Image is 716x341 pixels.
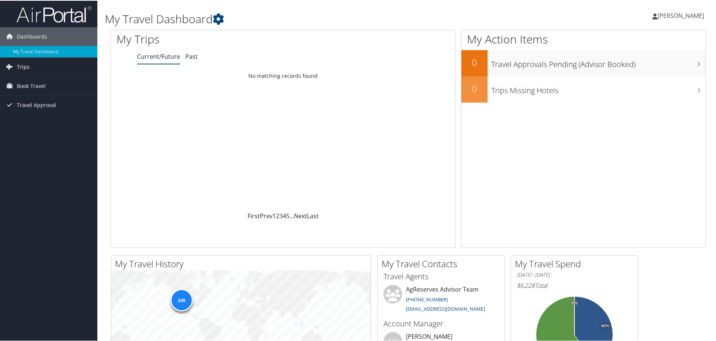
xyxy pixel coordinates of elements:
h3: Trips Missing Hotels [491,81,706,95]
tspan: 40% [601,323,609,328]
a: 2 [276,211,279,219]
h1: My Trips [116,31,306,46]
span: Dashboards [17,27,47,45]
a: Past [185,52,198,60]
a: Prev [260,211,273,219]
h6: Total [517,281,632,289]
a: 0Travel Approvals Pending (Advisor Booked) [461,49,706,76]
h2: My Travel Spend [515,257,638,270]
span: $6,228 [517,281,535,289]
tspan: 0% [571,300,577,305]
img: airportal-logo.png [16,5,91,22]
span: … [289,211,294,219]
h1: My Travel Dashboard [105,10,509,26]
h2: 0 [461,82,488,94]
span: Book Travel [17,76,46,95]
h3: Account Manager [383,318,499,328]
a: [PHONE_NUMBER] [406,295,448,302]
a: Current/Future [137,52,180,60]
span: [PERSON_NAME] [658,11,704,19]
a: 5 [286,211,289,219]
div: 249 [170,288,192,311]
h1: My Action Items [461,31,706,46]
a: 1 [273,211,276,219]
li: AgReserves Advisor Team [380,284,503,315]
a: 3 [279,211,283,219]
a: 0Trips Missing Hotels [461,76,706,102]
a: Next [294,211,307,219]
a: Last [307,211,319,219]
a: First [248,211,260,219]
h2: My Travel History [115,257,371,270]
h6: [DATE] - [DATE] [517,271,632,278]
td: No matching records found [111,68,455,82]
span: Travel Approval [17,95,56,114]
h2: 0 [461,55,488,68]
h3: Travel Agents [383,271,499,281]
h3: Travel Approvals Pending (Advisor Booked) [491,55,706,69]
a: 4 [283,211,286,219]
a: [PERSON_NAME] [652,4,712,26]
a: [EMAIL_ADDRESS][DOMAIN_NAME] [406,305,485,311]
span: Trips [17,57,30,76]
h2: My Travel Contacts [382,257,504,270]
